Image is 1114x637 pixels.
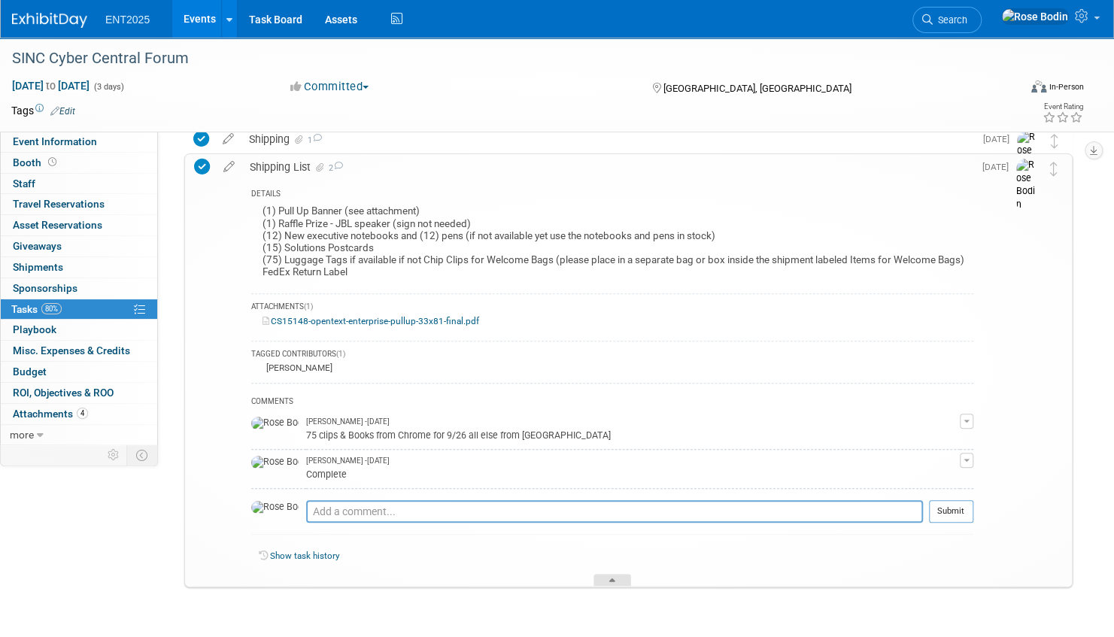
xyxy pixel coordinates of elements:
[77,408,88,419] span: 4
[1,299,157,320] a: Tasks80%
[1,194,157,214] a: Travel Reservations
[1050,162,1058,176] i: Move task
[1043,103,1083,111] div: Event Rating
[983,134,1017,144] span: [DATE]
[263,362,332,373] div: [PERSON_NAME]
[251,302,973,314] div: ATTACHMENTS
[1,215,157,235] a: Asset Reservations
[1049,81,1084,93] div: In-Person
[263,316,479,326] a: CS15148-opentext-enterprise-pullup-33x81-final.pdf
[13,240,62,252] span: Giveaways
[1,132,157,152] a: Event Information
[1,174,157,194] a: Staff
[50,106,75,117] a: Edit
[1001,8,1069,25] img: Rose Bodin
[13,219,102,231] span: Asset Reservations
[13,344,130,356] span: Misc. Expenses & Credits
[1,236,157,256] a: Giveaways
[13,135,97,147] span: Event Information
[45,156,59,168] span: Booth not reserved yet
[982,162,1016,172] span: [DATE]
[1031,80,1046,93] img: Format-Inperson.png
[1,320,157,340] a: Playbook
[306,427,960,441] div: 75 clips & Books from Chrome for 9/26 all else from [GEOGRAPHIC_DATA]
[93,82,124,92] span: (3 days)
[1,153,157,173] a: Booth
[13,261,63,273] span: Shipments
[1,257,157,278] a: Shipments
[127,445,158,465] td: Toggle Event Tabs
[251,417,299,430] img: Rose Bodin
[304,302,313,311] span: (1)
[11,303,62,315] span: Tasks
[13,198,105,210] span: Travel Reservations
[241,126,974,152] div: Shipping
[41,303,62,314] span: 80%
[305,135,322,145] span: 1
[326,163,343,173] span: 2
[13,387,114,399] span: ROI, Objectives & ROO
[306,456,390,466] span: [PERSON_NAME] - [DATE]
[105,14,150,26] span: ENT2025
[11,103,75,118] td: Tags
[1,341,157,361] a: Misc. Expenses & Credits
[215,132,241,146] a: edit
[13,366,47,378] span: Budget
[13,156,59,168] span: Booth
[12,13,87,28] img: ExhibitDay
[663,83,851,94] span: [GEOGRAPHIC_DATA], [GEOGRAPHIC_DATA]
[251,189,973,202] div: DETAILS
[306,466,960,481] div: Complete
[251,349,973,362] div: TAGGED CONTRIBUTORS
[216,160,242,174] a: edit
[242,154,973,180] div: Shipping List
[44,80,58,92] span: to
[13,408,88,420] span: Attachments
[13,282,77,294] span: Sponsorships
[1,278,157,299] a: Sponsorships
[336,350,345,358] span: (1)
[270,551,339,561] a: Show task history
[251,456,299,469] img: Rose Bodin
[306,417,390,427] span: [PERSON_NAME] - [DATE]
[912,7,982,33] a: Search
[101,445,127,465] td: Personalize Event Tab Strip
[251,501,299,514] img: Rose Bodin
[1,404,157,424] a: Attachments4
[285,79,375,95] button: Committed
[924,78,1084,101] div: Event Format
[10,429,34,441] span: more
[251,202,973,285] div: (1) Pull Up Banner (see attachment) (1) Raffle Prize - JBL speaker (sign not needed) (12) New exe...
[251,395,973,411] div: COMMENTS
[13,177,35,190] span: Staff
[929,500,973,523] button: Submit
[1016,159,1039,212] img: Rose Bodin
[1,383,157,403] a: ROI, Objectives & ROO
[933,14,967,26] span: Search
[13,323,56,335] span: Playbook
[11,79,90,93] span: [DATE] [DATE]
[1,362,157,382] a: Budget
[7,45,993,72] div: SINC Cyber Central Forum
[1,425,157,445] a: more
[1051,134,1058,148] i: Move task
